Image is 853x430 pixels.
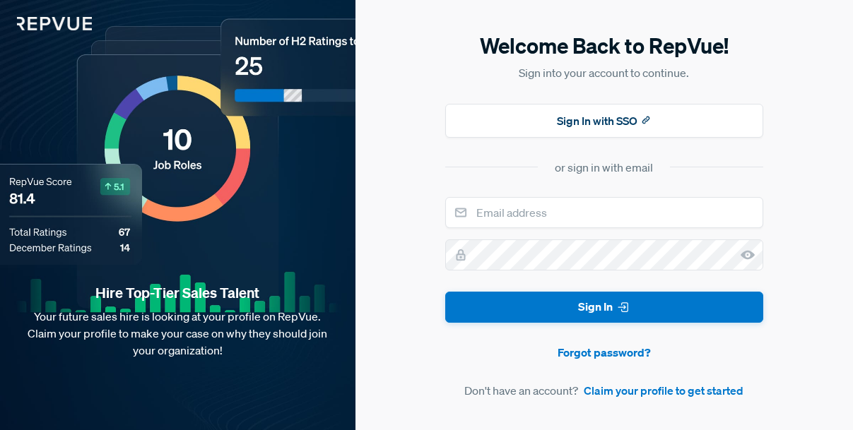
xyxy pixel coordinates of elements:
p: Sign into your account to continue. [445,64,763,81]
input: Email address [445,197,763,228]
strong: Hire Top-Tier Sales Talent [23,284,333,302]
a: Forgot password? [445,344,763,361]
div: or sign in with email [555,159,653,176]
article: Don't have an account? [445,382,763,399]
a: Claim your profile to get started [584,382,743,399]
button: Sign In with SSO [445,104,763,138]
p: Your future sales hire is looking at your profile on RepVue. Claim your profile to make your case... [23,308,333,359]
button: Sign In [445,292,763,323]
h5: Welcome Back to RepVue! [445,31,763,61]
